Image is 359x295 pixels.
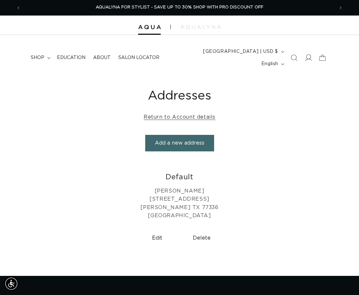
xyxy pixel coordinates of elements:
img: Aqua Hair Extensions [138,25,161,29]
a: Return to Account details [144,112,215,122]
h2: Default [5,172,354,182]
button: Add a new address [145,135,214,151]
h1: Addresses [5,88,354,104]
span: AQUALYNA FOR STYLIST - SAVE UP TO 30% SHOP WITH PRO DISCOUNT OFF [96,5,263,9]
summary: Search [287,51,301,65]
a: About [89,51,114,65]
button: English [257,58,287,70]
span: English [261,61,278,67]
a: Education [53,51,89,65]
img: aqualyna.com [180,25,221,29]
span: Education [57,55,85,61]
span: [GEOGRAPHIC_DATA] | USD $ [203,48,278,55]
p: [PERSON_NAME] [STREET_ADDRESS] [PERSON_NAME] TX 77336 [GEOGRAPHIC_DATA] [5,187,354,220]
summary: shop [27,51,53,65]
a: Salon Locator [114,51,163,65]
div: Accessibility Menu [4,277,18,291]
span: Salon Locator [118,55,159,61]
button: Previous announcement [11,2,26,14]
button: Next announcement [333,2,348,14]
span: shop [31,55,44,61]
button: Edit address 1 [137,230,177,246]
span: About [93,55,111,61]
button: [GEOGRAPHIC_DATA] | USD $ [199,45,287,58]
button: Delete 1 [182,230,222,246]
